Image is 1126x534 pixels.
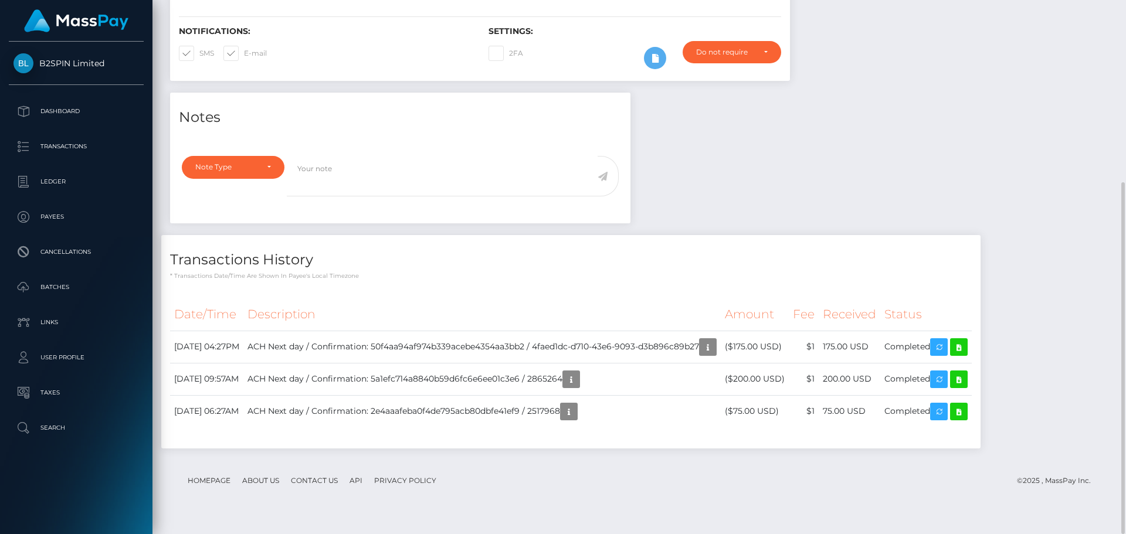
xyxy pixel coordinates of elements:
[179,107,622,128] h4: Notes
[170,298,243,331] th: Date/Time
[819,395,880,427] td: 75.00 USD
[489,26,781,36] h6: Settings:
[9,167,144,196] a: Ledger
[9,202,144,232] a: Payees
[13,384,139,402] p: Taxes
[179,46,214,61] label: SMS
[721,298,789,331] th: Amount
[880,395,972,427] td: Completed
[369,471,441,489] a: Privacy Policy
[489,46,523,61] label: 2FA
[13,419,139,437] p: Search
[789,363,819,395] td: $1
[243,298,721,331] th: Description
[170,271,972,280] p: * Transactions date/time are shown in payee's local timezone
[9,413,144,443] a: Search
[182,156,284,178] button: Note Type
[9,132,144,161] a: Transactions
[721,363,789,395] td: ($200.00 USD)
[9,97,144,126] a: Dashboard
[9,237,144,267] a: Cancellations
[238,471,284,489] a: About Us
[170,395,243,427] td: [DATE] 06:27AM
[243,395,721,427] td: ACH Next day / Confirmation: 2e4aaafeba0f4de795acb80dbfe41ef9 / 2517968
[13,243,139,261] p: Cancellations
[9,58,144,69] span: B2SPIN Limited
[170,331,243,363] td: [DATE] 04:27PM
[223,46,267,61] label: E-mail
[13,349,139,366] p: User Profile
[819,298,880,331] th: Received
[880,363,972,395] td: Completed
[179,26,471,36] h6: Notifications:
[13,138,139,155] p: Transactions
[721,331,789,363] td: ($175.00 USD)
[195,162,257,172] div: Note Type
[9,378,144,407] a: Taxes
[345,471,367,489] a: API
[789,395,819,427] td: $1
[13,173,139,191] p: Ledger
[819,363,880,395] td: 200.00 USD
[13,314,139,331] p: Links
[286,471,342,489] a: Contact Us
[24,9,128,32] img: MassPay Logo
[13,208,139,226] p: Payees
[13,103,139,120] p: Dashboard
[243,331,721,363] td: ACH Next day / Confirmation: 50f4aa94af974b339acebe4354aa3bb2 / 4faed1dc-d710-43e6-9093-d3b896c89b27
[170,250,972,270] h4: Transactions History
[880,298,972,331] th: Status
[13,278,139,296] p: Batches
[170,363,243,395] td: [DATE] 09:57AM
[789,298,819,331] th: Fee
[183,471,235,489] a: Homepage
[243,363,721,395] td: ACH Next day / Confirmation: 5a1efc714a8840b59d6fc6e6ee01c3e6 / 2865264
[819,331,880,363] td: 175.00 USD
[721,395,789,427] td: ($75.00 USD)
[789,331,819,363] td: $1
[13,53,33,73] img: B2SPIN Limited
[683,41,781,63] button: Do not require
[9,273,144,302] a: Batches
[9,343,144,372] a: User Profile
[1017,474,1100,487] div: © 2025 , MassPay Inc.
[880,331,972,363] td: Completed
[9,308,144,337] a: Links
[696,47,754,57] div: Do not require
